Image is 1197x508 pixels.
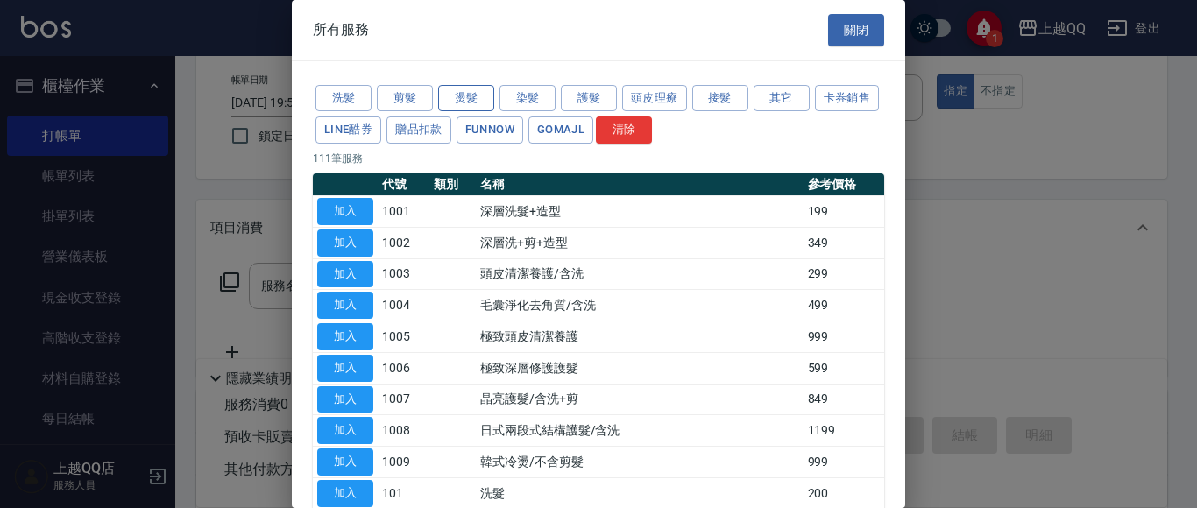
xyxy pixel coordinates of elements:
[317,417,373,444] button: 加入
[378,352,429,384] td: 1006
[378,415,429,447] td: 1008
[804,173,885,196] th: 參考價格
[378,447,429,478] td: 1009
[313,151,884,166] p: 111 筆服務
[317,229,373,257] button: 加入
[476,196,804,228] td: 深層洗髮+造型
[804,321,885,353] td: 999
[804,227,885,258] td: 349
[499,85,556,112] button: 染髮
[754,85,810,112] button: 其它
[386,116,451,144] button: 贈品扣款
[692,85,748,112] button: 接髮
[313,21,369,39] span: 所有服務
[561,85,617,112] button: 護髮
[815,85,880,112] button: 卡券銷售
[804,384,885,415] td: 849
[457,116,523,144] button: FUNNOW
[476,415,804,447] td: 日式兩段式結構護髮/含洗
[315,85,372,112] button: 洗髮
[828,14,884,46] button: 關閉
[317,480,373,507] button: 加入
[377,85,433,112] button: 剪髮
[317,448,373,476] button: 加入
[476,173,804,196] th: 名稱
[378,384,429,415] td: 1007
[317,355,373,382] button: 加入
[804,196,885,228] td: 199
[804,447,885,478] td: 999
[317,261,373,288] button: 加入
[378,227,429,258] td: 1002
[438,85,494,112] button: 燙髮
[476,227,804,258] td: 深層洗+剪+造型
[378,290,429,321] td: 1004
[378,258,429,290] td: 1003
[528,116,593,144] button: GOMAJL
[317,198,373,225] button: 加入
[476,447,804,478] td: 韓式冷燙/不含剪髮
[317,386,373,413] button: 加入
[476,290,804,321] td: 毛囊淨化去角質/含洗
[622,85,687,112] button: 頭皮理療
[804,290,885,321] td: 499
[378,196,429,228] td: 1001
[476,352,804,384] td: 極致深層修護護髮
[378,321,429,353] td: 1005
[315,116,381,144] button: LINE酷券
[429,173,476,196] th: 類別
[317,292,373,319] button: 加入
[378,173,429,196] th: 代號
[804,258,885,290] td: 299
[804,352,885,384] td: 599
[317,323,373,350] button: 加入
[476,384,804,415] td: 晶亮護髮/含洗+剪
[596,116,652,144] button: 清除
[476,258,804,290] td: 頭皮清潔養護/含洗
[804,415,885,447] td: 1199
[476,321,804,353] td: 極致頭皮清潔養護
